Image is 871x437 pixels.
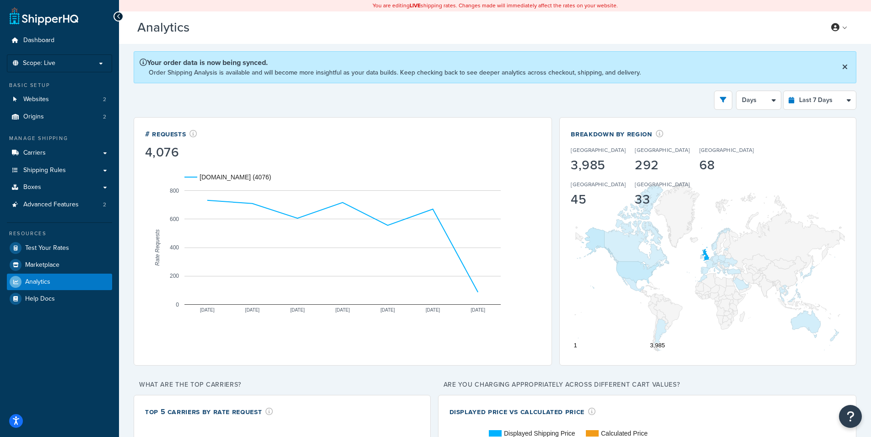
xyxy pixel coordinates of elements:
[103,96,106,103] span: 2
[571,180,845,354] svg: A chart.
[103,201,106,209] span: 2
[635,159,690,172] div: 292
[839,405,862,428] button: Open Resource Center
[25,295,55,303] span: Help Docs
[335,307,350,312] text: [DATE]
[7,108,112,125] a: Origins2
[25,244,69,252] span: Test Your Rates
[25,261,60,269] span: Marketplace
[23,183,41,191] span: Boxes
[137,21,811,35] h3: Analytics
[426,307,440,312] text: [DATE]
[7,135,112,142] div: Manage Shipping
[504,430,575,437] text: Displayed Shipping Price
[7,240,112,256] a: Test Your Rates
[635,180,690,189] p: [GEOGRAPHIC_DATA]
[170,216,179,222] text: 600
[7,196,112,213] li: Advanced Features
[7,91,112,108] a: Websites2
[635,146,690,154] p: [GEOGRAPHIC_DATA]
[23,59,55,67] span: Scope: Live
[200,173,271,181] text: [DOMAIN_NAME] (4076)
[7,291,112,307] a: Help Docs
[601,430,648,437] text: Calculated Price
[571,146,626,154] p: [GEOGRAPHIC_DATA]
[7,257,112,273] a: Marketplace
[145,129,197,139] div: # Requests
[154,229,161,265] text: Rate Requests
[25,278,50,286] span: Analytics
[380,307,395,312] text: [DATE]
[170,273,179,279] text: 200
[245,307,260,312] text: [DATE]
[7,196,112,213] a: Advanced Features2
[571,180,626,189] p: [GEOGRAPHIC_DATA]
[149,68,641,77] p: Order Shipping Analysis is available and will become more insightful as your data builds. Keep ch...
[145,161,541,334] svg: A chart.
[574,342,577,349] text: 1
[7,81,112,89] div: Basic Setup
[7,145,112,162] a: Carriers
[140,57,641,68] p: Your order data is now being synced.
[134,378,431,391] p: What are the top carriers?
[176,301,179,308] text: 0
[23,167,66,174] span: Shipping Rules
[170,244,179,251] text: 400
[103,113,106,121] span: 2
[410,1,421,10] b: LIVE
[192,24,223,34] span: Beta
[145,146,197,159] div: 4,076
[23,96,49,103] span: Websites
[7,274,112,290] a: Analytics
[571,129,817,139] div: Breakdown by Region
[7,162,112,179] a: Shipping Rules
[23,37,54,44] span: Dashboard
[471,307,485,312] text: [DATE]
[7,32,112,49] a: Dashboard
[7,179,112,196] a: Boxes
[438,378,856,391] p: Are you charging appropriately across different cart values?
[571,159,626,172] div: 3,985
[290,307,305,312] text: [DATE]
[699,159,754,172] div: 68
[23,149,46,157] span: Carriers
[449,406,596,417] div: Displayed Price vs Calculated Price
[714,91,732,110] button: open filter drawer
[7,91,112,108] li: Websites
[635,193,690,206] div: 33
[650,342,665,349] text: 3,985
[23,201,79,209] span: Advanced Features
[7,108,112,125] li: Origins
[200,307,215,312] text: [DATE]
[23,113,44,121] span: Origins
[699,146,754,154] p: [GEOGRAPHIC_DATA]
[145,406,273,417] div: Top 5 Carriers by Rate Request
[7,230,112,237] div: Resources
[170,187,179,194] text: 800
[571,193,626,206] div: 45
